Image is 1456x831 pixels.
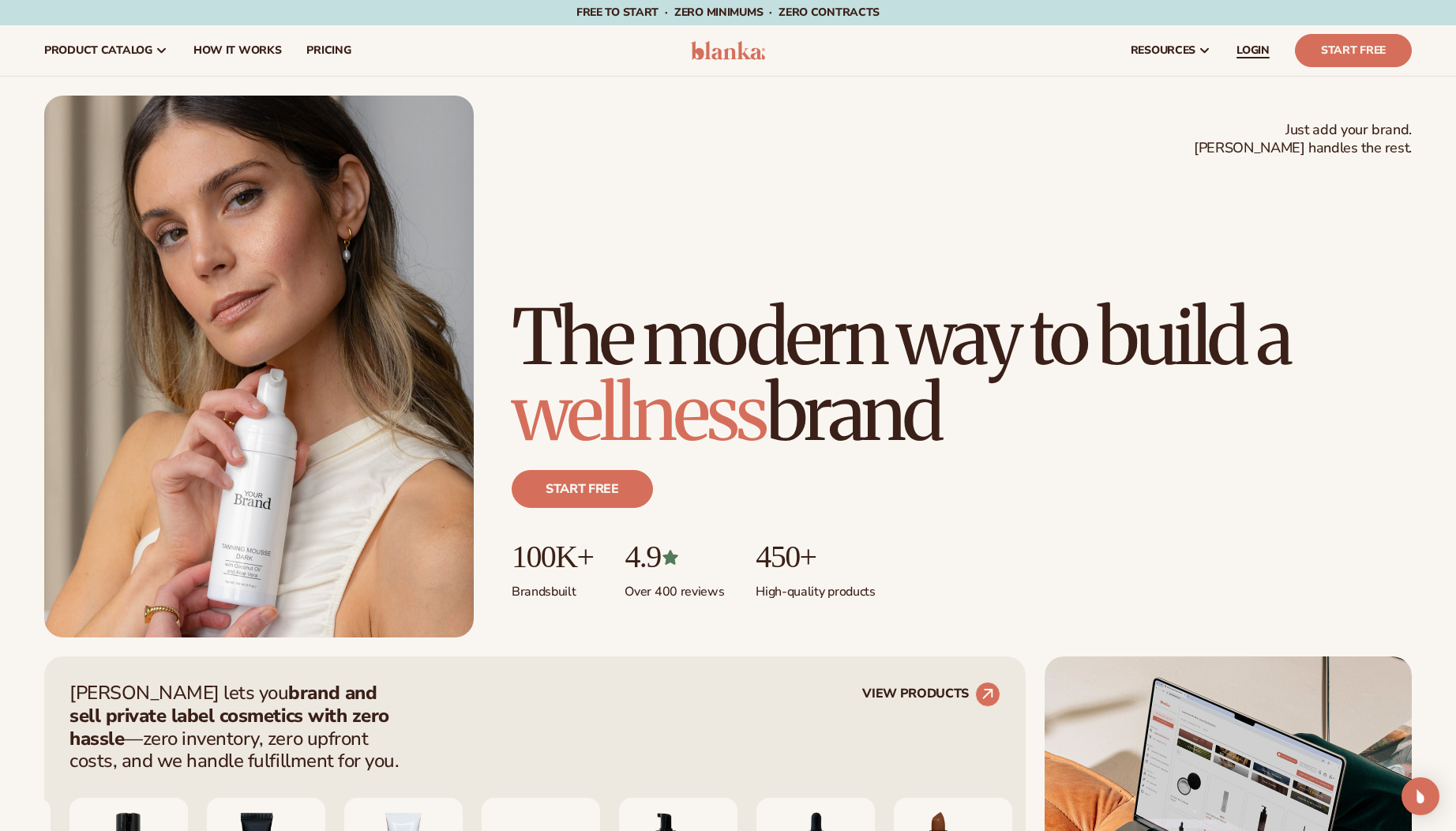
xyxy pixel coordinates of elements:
[512,366,766,461] span: wellness
[691,41,766,60] img: logo
[44,96,474,637] img: Female holding tanning mousse.
[69,680,389,751] strong: brand and sell private label cosmetics with zero hassle
[512,540,593,574] p: 100K+
[294,25,363,76] a: pricing
[1118,25,1224,76] a: resources
[1194,121,1412,158] span: Just add your brand. [PERSON_NAME] handles the rest.
[1295,34,1412,67] a: Start Free
[512,574,593,600] p: Brands built
[862,682,1000,707] a: VIEW PRODUCTS
[756,574,875,600] p: High-quality products
[512,299,1412,451] h1: The modern way to build a brand
[625,574,724,600] p: Over 400 reviews
[1131,44,1195,57] span: resources
[69,682,409,773] p: [PERSON_NAME] lets you —zero inventory, zero upfront costs, and we handle fulfillment for you.
[44,44,152,57] span: product catalog
[1224,25,1282,76] a: LOGIN
[512,470,653,508] a: Start free
[1236,44,1270,57] span: LOGIN
[32,25,181,76] a: product catalog
[181,25,295,76] a: How It Works
[625,540,724,574] p: 4.9
[756,540,875,574] p: 450+
[1402,777,1439,815] div: Open Intercom Messenger
[576,5,880,20] span: Free to start · ZERO minimums · ZERO contracts
[193,44,282,57] span: How It Works
[306,44,351,57] span: pricing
